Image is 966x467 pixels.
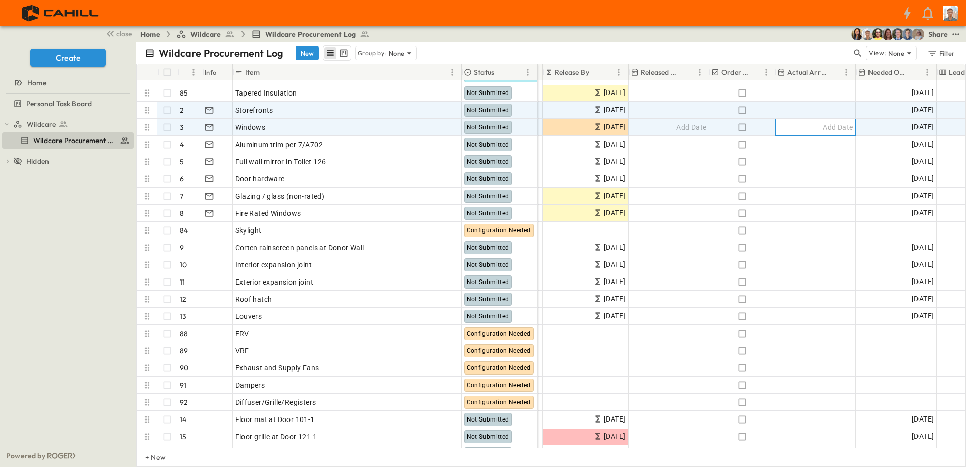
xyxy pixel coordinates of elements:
p: 15 [180,432,186,442]
img: Kim Bowen (kbowen@cahill-sf.com) [851,28,863,40]
button: Sort [829,67,840,78]
p: 6 [180,174,184,184]
p: 7 [180,191,183,201]
button: Filter [923,46,958,60]
button: Sort [262,67,273,78]
span: Interior expansion joint [235,260,312,270]
span: Tapered Insulation [235,88,297,98]
span: Add Date [823,122,853,132]
img: Kirsten Gregory (kgregory@cahill-sf.com) [882,28,894,40]
p: Wildcare Procurement Log [159,46,283,60]
span: Not Submitted [467,278,509,286]
button: test [950,28,962,40]
span: Configuration Needed [467,347,531,354]
a: Wildcare [176,29,235,39]
a: Home [140,29,160,39]
button: Sort [910,67,921,78]
div: Wildcaretest [2,116,134,132]
div: Personal Task Boardtest [2,96,134,112]
span: [DATE] [604,293,625,305]
p: 88 [180,329,188,339]
p: + New [145,452,151,462]
span: [DATE] [912,242,934,253]
button: Create [30,49,106,67]
span: Home [27,78,46,88]
div: table view [323,45,351,61]
img: Profile Picture [943,6,958,21]
p: 85 [180,88,188,98]
p: 2 [180,105,184,115]
a: Wildcare [13,117,132,131]
span: Not Submitted [467,313,509,320]
p: 11 [180,277,185,287]
button: Sort [496,67,507,78]
p: 5 [180,157,184,167]
span: Not Submitted [467,89,509,97]
p: Actual Arrival [787,67,827,77]
img: Jared Salin (jsalin@cahill-sf.com) [892,28,904,40]
button: row view [324,47,336,59]
button: Sort [181,67,192,78]
span: [DATE] [912,293,934,305]
span: Not Submitted [467,261,509,268]
span: [DATE] [604,87,625,99]
span: Configuration Needed [467,382,531,389]
span: Dampers [235,380,265,390]
span: Wildcare Procurement Log [265,29,356,39]
p: Order Confirmed? [721,67,750,77]
span: Fire Rated Windows [235,208,301,218]
span: Floor grille at Door 121-1 [235,432,317,442]
span: Diffuser/Grille/Registers [235,397,316,407]
p: Group by: [358,48,387,58]
span: Storefronts [235,105,273,115]
span: Add Date [676,122,706,132]
span: [DATE] [912,87,934,99]
a: Wildcare Procurement Log [251,29,370,39]
p: 90 [180,363,188,373]
span: [DATE] [604,413,625,425]
button: Menu [694,66,706,78]
span: Wildcare Procurement Log [33,135,116,146]
span: Not Submitted [467,244,509,251]
span: Configuration Needed [467,364,531,371]
p: 4 [180,139,184,150]
span: Not Submitted [467,416,509,423]
span: VRF [235,346,249,356]
span: [DATE] [604,190,625,202]
p: 12 [180,294,186,304]
span: Not Submitted [467,433,509,440]
span: Not Submitted [467,107,509,114]
span: Hidden [26,156,49,166]
span: Not Submitted [467,124,509,131]
p: 10 [180,260,187,270]
span: [DATE] [604,173,625,184]
p: View: [868,48,886,59]
span: Not Submitted [467,296,509,303]
span: Full wall mirror in Toilet 126 [235,157,326,167]
span: Exhaust and Supply Fans [235,363,319,373]
span: [DATE] [912,156,934,167]
span: [DATE] [912,121,934,133]
p: None [389,48,405,58]
button: Menu [613,66,625,78]
p: Needed Onsite [868,67,908,77]
button: Sort [591,67,602,78]
p: 91 [180,380,186,390]
span: Not Submitted [467,175,509,182]
div: Share [928,29,948,39]
p: 14 [180,414,186,425]
button: Menu [921,66,933,78]
img: Will Nethercutt (wnethercutt@cahill-sf.com) [902,28,914,40]
p: Released Date [641,67,681,77]
span: Windows [235,122,266,132]
p: None [888,48,904,58]
span: Not Submitted [467,141,509,148]
img: Gondica Strykers (gstrykers@cahill-sf.com) [912,28,924,40]
p: 13 [180,311,186,321]
button: Menu [522,66,534,78]
span: [DATE] [912,276,934,288]
p: 92 [180,397,188,407]
span: [DATE] [912,259,934,270]
button: Menu [840,66,852,78]
span: [DATE] [604,259,625,270]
